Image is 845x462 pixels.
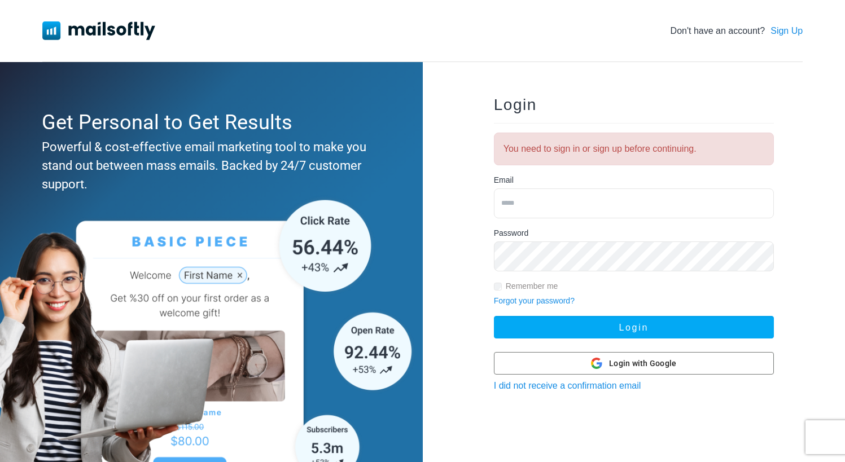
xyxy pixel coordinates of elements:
[494,381,641,390] a: I did not receive a confirmation email
[494,133,774,165] div: You need to sign in or sign up before continuing.
[42,21,155,39] img: Mailsoftly
[494,96,537,113] span: Login
[609,358,676,369] span: Login with Google
[494,316,774,338] button: Login
[494,296,575,305] a: Forgot your password?
[770,24,803,38] a: Sign Up
[42,138,375,193] div: Powerful & cost-effective email marketing tool to make you stand out between mass emails. Backed ...
[42,107,375,138] div: Get Personal to Get Results
[506,280,558,292] label: Remember me
[671,24,803,38] div: Don't have an account?
[494,352,774,375] button: Login with Google
[494,227,528,239] label: Password
[494,174,514,186] label: Email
